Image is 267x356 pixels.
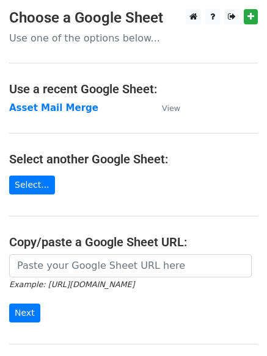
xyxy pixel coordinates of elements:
[9,9,258,27] h3: Choose a Google Sheet
[162,104,180,113] small: View
[9,82,258,96] h4: Use a recent Google Sheet:
[9,32,258,44] p: Use one of the options below...
[9,254,252,277] input: Paste your Google Sheet URL here
[9,176,55,194] a: Select...
[9,280,134,289] small: Example: [URL][DOMAIN_NAME]
[9,235,258,249] h4: Copy/paste a Google Sheet URL:
[150,102,180,113] a: View
[9,304,40,322] input: Next
[9,102,98,113] a: Asset Mail Merge
[9,152,258,166] h4: Select another Google Sheet:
